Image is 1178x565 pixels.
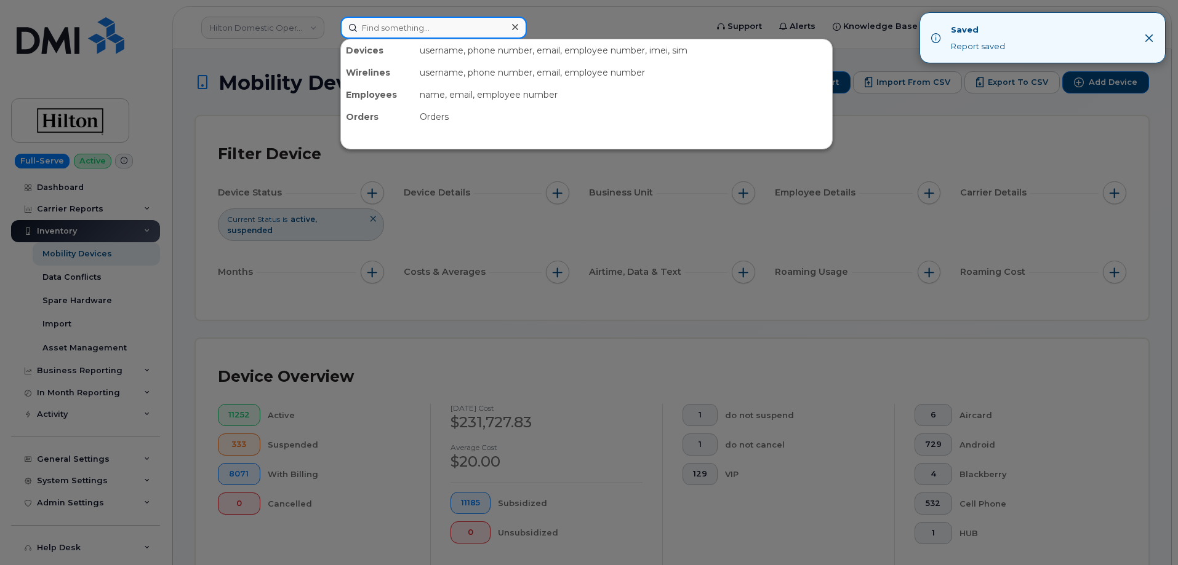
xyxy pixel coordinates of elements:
[1124,512,1169,556] iframe: Messenger Launcher
[1144,33,1154,43] button: Close
[415,106,832,128] div: Orders
[341,61,415,84] div: Wirelines
[951,41,1144,52] div: Report saved
[415,39,832,61] div: username, phone number, email, employee number, imei, sim
[951,25,979,34] span: Saved
[341,39,415,61] div: Devices
[341,84,415,106] div: Employees
[415,61,832,84] div: username, phone number, email, employee number
[415,84,832,106] div: name, email, employee number
[341,106,415,128] div: Orders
